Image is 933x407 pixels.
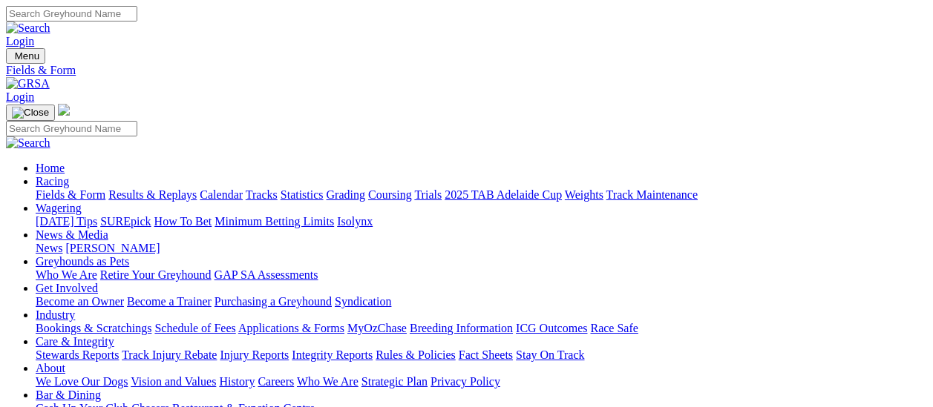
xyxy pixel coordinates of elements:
[36,188,105,201] a: Fields & Form
[36,268,927,282] div: Greyhounds as Pets
[36,348,927,362] div: Care & Integrity
[6,105,55,121] button: Toggle navigation
[36,228,108,241] a: News & Media
[65,242,160,254] a: [PERSON_NAME]
[36,295,124,308] a: Become an Owner
[108,188,197,201] a: Results & Replays
[238,322,344,334] a: Applications & Forms
[6,77,50,90] img: GRSA
[36,308,75,321] a: Industry
[459,348,513,361] a: Fact Sheets
[347,322,407,334] a: MyOzChase
[335,295,391,308] a: Syndication
[36,388,101,401] a: Bar & Dining
[58,104,70,116] img: logo-grsa-white.png
[6,35,34,47] a: Login
[36,242,927,255] div: News & Media
[516,322,587,334] a: ICG Outcomes
[6,21,50,35] img: Search
[565,188,603,201] a: Weights
[215,268,318,281] a: GAP SA Assessments
[327,188,365,201] a: Grading
[122,348,217,361] a: Track Injury Rebate
[590,322,638,334] a: Race Safe
[36,322,151,334] a: Bookings & Scratchings
[200,188,243,201] a: Calendar
[154,215,212,228] a: How To Bet
[606,188,698,201] a: Track Maintenance
[36,375,128,388] a: We Love Our Dogs
[12,107,49,119] img: Close
[220,348,289,361] a: Injury Reports
[258,375,294,388] a: Careers
[368,188,412,201] a: Coursing
[36,375,927,388] div: About
[414,188,442,201] a: Trials
[36,322,927,335] div: Industry
[36,215,97,228] a: [DATE] Tips
[376,348,456,361] a: Rules & Policies
[292,348,373,361] a: Integrity Reports
[36,202,82,214] a: Wagering
[154,322,235,334] a: Schedule of Fees
[127,295,212,308] a: Become a Trainer
[281,188,324,201] a: Statistics
[36,362,65,374] a: About
[431,375,500,388] a: Privacy Policy
[36,335,114,348] a: Care & Integrity
[36,215,927,228] div: Wagering
[361,375,428,388] a: Strategic Plan
[100,268,212,281] a: Retire Your Greyhound
[219,375,255,388] a: History
[246,188,278,201] a: Tracks
[215,215,334,228] a: Minimum Betting Limits
[6,64,927,77] a: Fields & Form
[36,348,119,361] a: Stewards Reports
[36,282,98,294] a: Get Involved
[36,175,69,188] a: Racing
[516,348,584,361] a: Stay On Track
[6,90,34,103] a: Login
[36,268,97,281] a: Who We Are
[15,50,39,62] span: Menu
[445,188,562,201] a: 2025 TAB Adelaide Cup
[297,375,359,388] a: Who We Are
[6,121,137,136] input: Search
[36,162,65,174] a: Home
[6,136,50,150] img: Search
[36,242,62,254] a: News
[100,215,151,228] a: SUREpick
[36,255,129,268] a: Greyhounds as Pets
[6,48,45,64] button: Toggle navigation
[410,322,513,334] a: Breeding Information
[36,295,927,308] div: Get Involved
[215,295,332,308] a: Purchasing a Greyhound
[131,375,216,388] a: Vision and Values
[6,6,137,21] input: Search
[36,188,927,202] div: Racing
[337,215,373,228] a: Isolynx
